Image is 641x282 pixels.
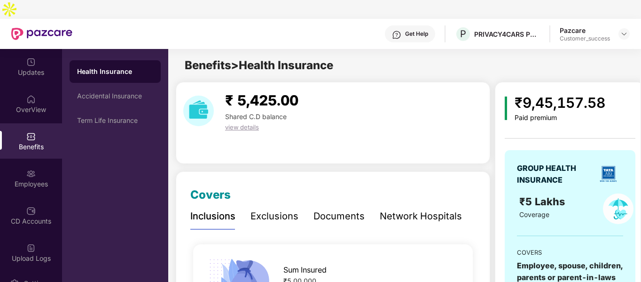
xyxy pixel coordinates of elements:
div: Customer_success [560,35,610,42]
img: svg+xml;base64,PHN2ZyBpZD0iSGVscC0zMngzMiIgeG1sbnM9Imh0dHA6Ly93d3cudzMub3JnLzIwMDAvc3ZnIiB3aWR0aD... [392,30,401,40]
div: Pazcare [560,26,610,35]
div: Get Help [405,30,428,38]
img: New Pazcare Logo [11,28,72,40]
div: PRIVACY4CARS PRIVATE LIMITED [474,30,540,39]
img: svg+xml;base64,PHN2ZyBpZD0iRHJvcGRvd24tMzJ4MzIiIHhtbG5zPSJodHRwOi8vd3d3LnczLm9yZy8yMDAwL3N2ZyIgd2... [620,30,628,38]
span: P [460,28,466,40]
